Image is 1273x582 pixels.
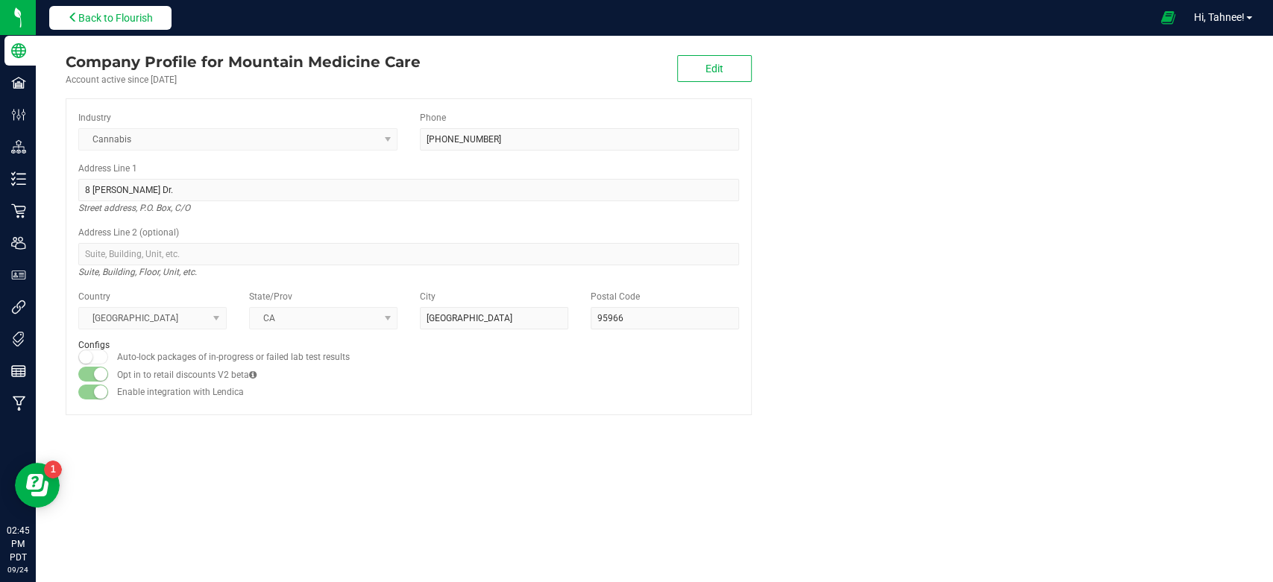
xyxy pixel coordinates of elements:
label: Country [78,290,110,303]
inline-svg: Retail [11,203,26,218]
span: Edit [705,63,723,75]
i: Suite, Building, Floor, Unit, etc. [78,263,197,281]
p: 02:45 PM PDT [7,524,29,564]
inline-svg: Integrations [11,300,26,314]
label: Address Line 1 [78,162,137,175]
span: Back to Flourish [78,12,153,24]
i: Street address, P.O. Box, C/O [78,199,190,217]
label: City [420,290,436,303]
div: Mountain Medicine Care [66,51,421,73]
label: Postal Code [591,290,640,303]
label: Opt in to retail discounts V2 beta [117,368,257,382]
p: 09/24 [7,564,29,575]
iframe: Resource center unread badge [44,461,62,478]
label: Auto-lock packages of in-progress or failed lab test results [117,350,350,364]
inline-svg: Inventory [11,171,26,186]
label: Industry [78,111,111,124]
inline-svg: User Roles [11,268,26,282]
h2: Configs [78,341,739,350]
input: Address [78,179,739,201]
inline-svg: Distribution [11,139,26,154]
input: Suite, Building, Unit, etc. [78,243,739,265]
label: State/Prov [249,290,292,303]
label: Enable integration with Lendica [117,385,244,399]
input: (123) 456-7890 [420,128,739,151]
inline-svg: Reports [11,364,26,379]
iframe: Resource center [15,463,60,507]
inline-svg: Users [11,235,26,250]
span: Hi, Tahnee! [1194,11,1245,23]
span: Open Ecommerce Menu [1151,3,1184,32]
button: Back to Flourish [49,6,172,30]
inline-svg: Manufacturing [11,396,26,411]
button: Edit [677,55,752,82]
inline-svg: Tags [11,332,26,347]
label: Address Line 2 (optional) [78,226,179,239]
label: Phone [420,111,446,124]
div: Account active since [DATE] [66,73,421,86]
input: Postal Code [591,307,739,329]
inline-svg: Configuration [11,107,26,122]
input: City [420,307,568,329]
inline-svg: Company [11,43,26,58]
inline-svg: Facilities [11,75,26,90]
